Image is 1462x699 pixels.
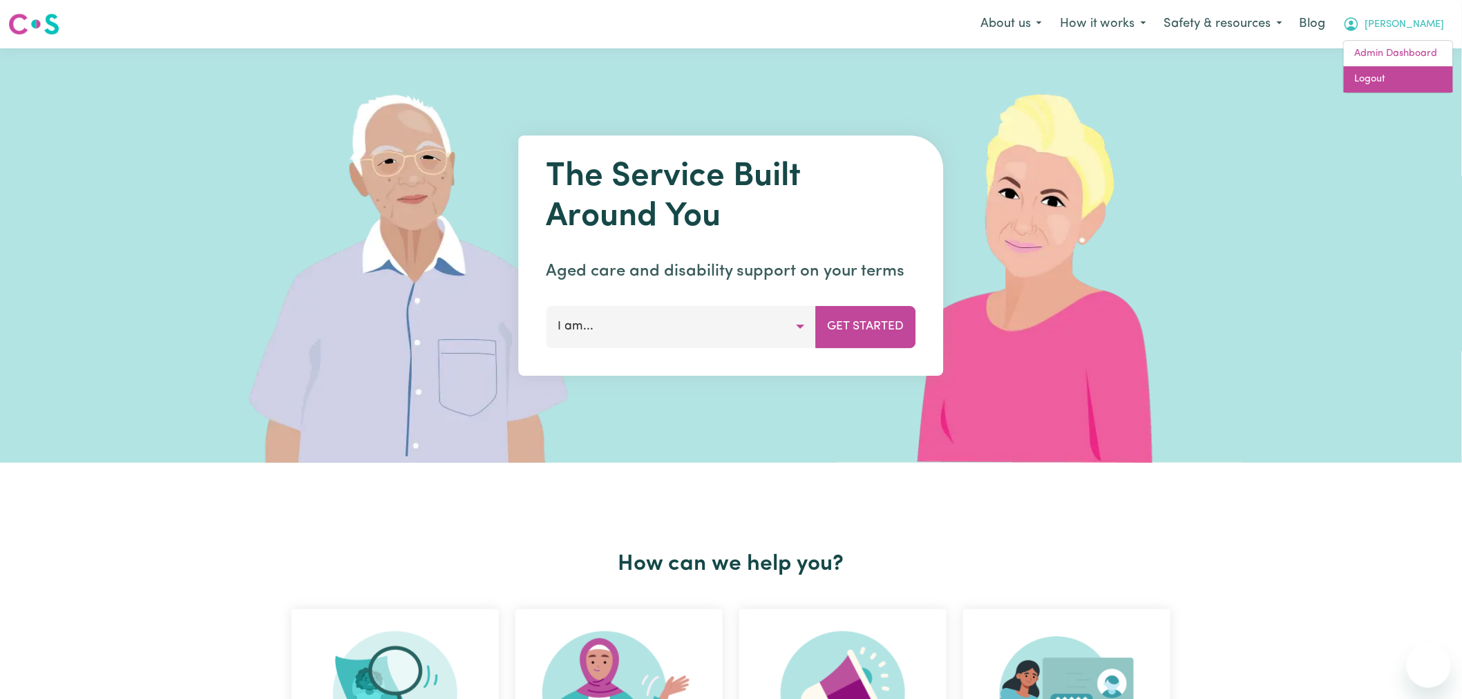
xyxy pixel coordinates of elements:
[1334,10,1454,39] button: My Account
[547,157,916,237] h1: The Service Built Around You
[8,12,59,37] img: Careseekers logo
[971,10,1051,39] button: About us
[1407,644,1451,688] iframe: Button to launch messaging window
[1343,40,1454,93] div: My Account
[547,259,916,284] p: Aged care and disability support on your terms
[1344,41,1453,67] a: Admin Dashboard
[8,8,59,40] a: Careseekers logo
[1344,66,1453,93] a: Logout
[1155,10,1291,39] button: Safety & resources
[1291,9,1334,39] a: Blog
[283,551,1179,577] h2: How can we help you?
[1051,10,1155,39] button: How it works
[547,306,817,347] button: I am...
[1365,17,1445,32] span: [PERSON_NAME]
[816,306,916,347] button: Get Started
